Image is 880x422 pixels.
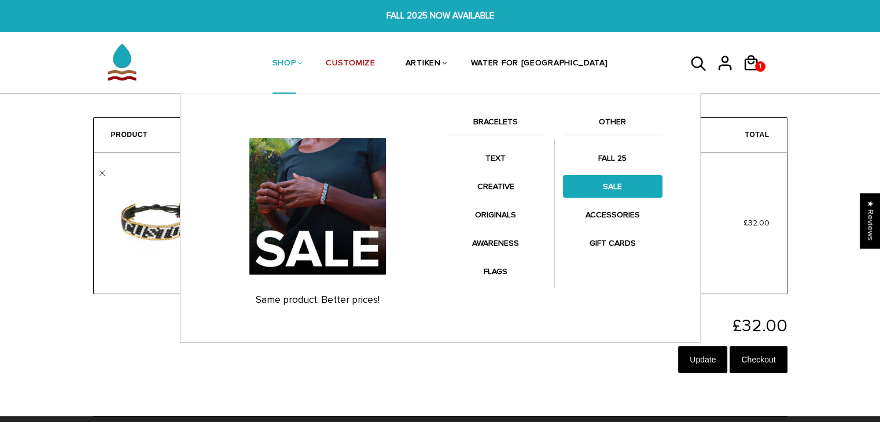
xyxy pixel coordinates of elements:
[406,34,441,95] a: ARTIKEN
[446,232,546,254] a: AWARENESS
[273,34,296,95] a: SHOP
[678,346,727,373] input: Update
[446,260,546,283] a: FLAGS
[271,9,609,23] span: FALL 2025 NOW AVAILABLE
[563,232,662,254] a: GIFT CARDS
[326,34,375,95] a: CUSTOMIZE
[111,178,202,269] img: Customize Your Own
[732,315,787,336] span: £32.00
[743,218,769,228] span: £32.00
[446,175,546,198] a: CREATIVE
[563,175,662,198] a: SALE
[471,34,608,95] a: WATER FOR [GEOGRAPHIC_DATA]
[94,118,475,153] th: Product
[446,147,546,169] a: TEXT
[756,58,764,75] span: 1
[683,118,787,153] th: Total
[860,193,880,248] div: Click to open Judge.me floating reviews tab
[563,203,662,226] a: ACCESSORIES
[446,203,546,226] a: ORIGINALS
[100,171,105,176] a: 
[201,294,435,306] p: Same product. Better prices!
[730,346,787,373] input: Checkout
[563,115,662,135] a: OTHER
[563,147,662,169] a: FALL 25
[742,75,768,77] a: 1
[446,115,546,135] a: BRACELETS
